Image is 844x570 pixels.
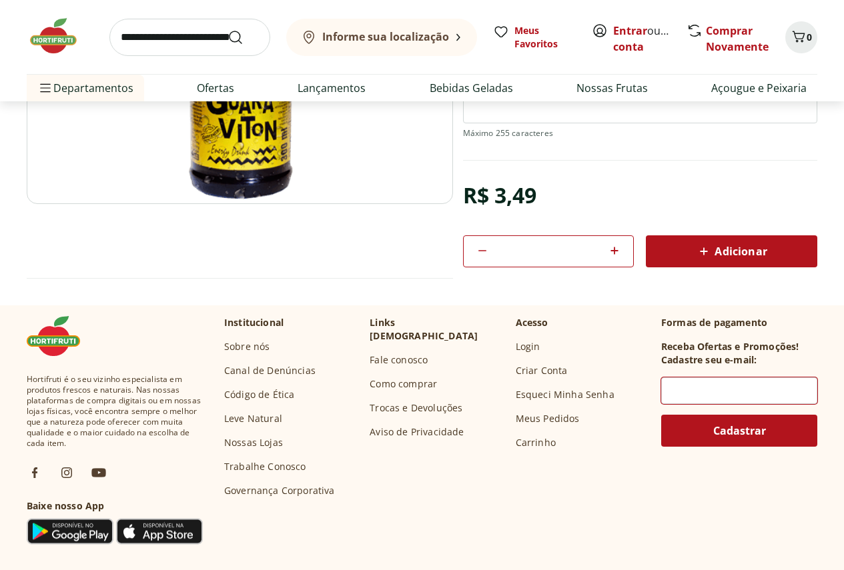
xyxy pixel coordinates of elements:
button: Informe sua localização [286,19,477,56]
a: Aviso de Privacidade [370,425,464,439]
img: App Store Icon [116,518,203,545]
a: Como comprar [370,377,437,391]
p: Institucional [224,316,284,329]
a: Trabalhe Conosco [224,460,306,473]
a: Açougue e Peixaria [711,80,807,96]
img: fb [27,465,43,481]
a: Esqueci Minha Senha [516,388,614,401]
a: Trocas e Devoluções [370,401,462,415]
span: Hortifruti é o seu vizinho especialista em produtos frescos e naturais. Nas nossas plataformas de... [27,374,203,449]
a: Leve Natural [224,412,282,425]
a: Ofertas [197,80,234,96]
p: Links [DEMOGRAPHIC_DATA] [370,316,504,343]
button: Adicionar [646,235,817,267]
p: Acesso [516,316,548,329]
a: Nossas Frutas [576,80,648,96]
a: Criar conta [613,23,687,54]
img: Hortifruti [27,316,93,356]
img: Google Play Icon [27,518,113,545]
a: Entrar [613,23,647,38]
button: Carrinho [785,21,817,53]
a: Fale conosco [370,353,428,367]
a: Lançamentos [298,80,366,96]
a: Comprar Novamente [706,23,769,54]
div: R$ 3,49 [463,177,537,214]
a: Governança Corporativa [224,484,335,497]
img: ig [59,465,75,481]
span: Cadastrar [713,425,766,436]
h3: Receba Ofertas e Promoções! [661,340,799,353]
a: Sobre nós [224,340,270,353]
span: Meus Favoritos [514,24,576,51]
a: Meus Pedidos [516,412,580,425]
a: Código de Ética [224,388,294,401]
h3: Baixe nosso App [27,499,203,513]
span: Adicionar [696,243,767,259]
img: ytb [91,465,107,481]
a: Criar Conta [516,364,568,377]
a: Bebidas Geladas [430,80,513,96]
h3: Cadastre seu e-mail: [661,353,757,367]
input: search [109,19,270,56]
span: ou [613,23,673,55]
a: Login [516,340,540,353]
img: Hortifruti [27,16,93,56]
a: Meus Favoritos [493,24,576,51]
span: 0 [807,31,812,43]
button: Menu [37,72,53,104]
a: Canal de Denúncias [224,364,316,377]
button: Cadastrar [661,415,817,447]
a: Carrinho [516,436,556,449]
b: Informe sua localização [322,29,449,44]
p: Formas de pagamento [661,316,817,329]
span: Departamentos [37,72,133,104]
button: Submit Search [228,29,260,45]
a: Nossas Lojas [224,436,283,449]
